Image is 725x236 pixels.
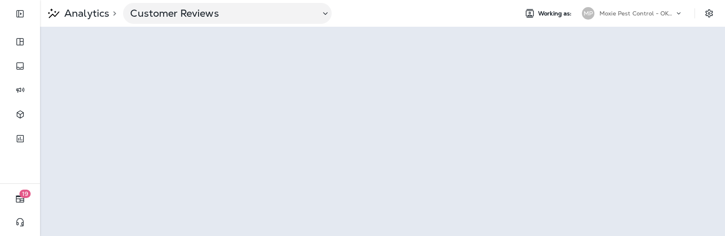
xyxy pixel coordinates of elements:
p: Moxie Pest Control - OKC [GEOGRAPHIC_DATA] [599,10,675,17]
div: MP [582,7,594,20]
p: Customer Reviews [130,7,314,20]
iframe: To enrich screen reader interactions, please activate Accessibility in Grammarly extension settings [40,27,725,236]
button: 19 [8,190,32,207]
span: Working as: [538,10,574,17]
button: Expand Sidebar [8,5,32,22]
p: Analytics [61,7,109,20]
span: 19 [20,190,31,198]
button: Settings [702,6,717,21]
p: > [109,10,116,17]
